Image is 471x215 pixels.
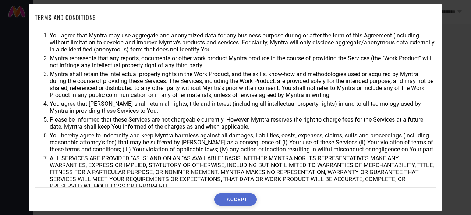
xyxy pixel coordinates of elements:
li: You agree that [PERSON_NAME] shall retain all rights, title and interest (including all intellect... [50,100,436,114]
li: You hereby agree to indemnify and keep Myntra harmless against all damages, liabilities, costs, e... [50,132,436,153]
li: Myntra shall retain the intellectual property rights in the Work Product, and the skills, know-ho... [50,71,436,98]
li: ALL SERVICES ARE PROVIDED "AS IS" AND ON AN "AS AVAILABLE" BASIS. NEITHER MYNTRA NOR ITS REPRESEN... [50,155,436,190]
li: Please be informed that these Services are not chargeable currently. However, Myntra reserves the... [50,116,436,130]
h1: TERMS AND CONDITIONS [35,13,96,22]
li: You agree that Myntra may use aggregate and anonymized data for any business purpose during or af... [50,32,436,53]
button: I ACCEPT [214,193,256,206]
li: Myntra represents that any reports, documents or other work product Myntra produce in the course ... [50,55,436,69]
